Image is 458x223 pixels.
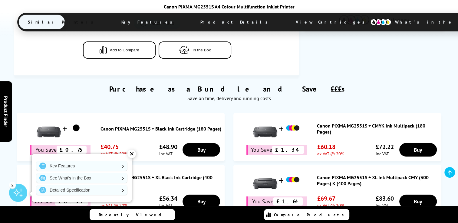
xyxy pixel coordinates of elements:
a: Buy [183,195,220,208]
span: Add to Compare [110,48,139,52]
a: Buy [399,143,437,157]
div: Purchase as a Bundle and Save £££s [14,75,444,104]
div: Canon PIXMA MG2551S A4 Colour Multifunction Inkjet Printer [17,4,441,10]
span: £60.18 [317,143,344,151]
span: ex VAT @ 20% [100,151,127,157]
img: Canon PIXMA MG2551S + XL Ink Multipack CMY (300 Pages) K (400 Pages) [285,172,300,187]
button: In the Box [159,41,231,59]
button: Add to Compare [83,41,156,59]
span: View Cartridges [287,14,379,30]
span: £56.34 [159,195,177,202]
span: Recently Viewed [99,212,167,218]
span: inc VAT [159,202,177,208]
a: See What's in the Box [36,173,127,183]
div: You Save [246,196,307,206]
span: Key Features [112,15,185,29]
div: 2 [9,182,16,188]
span: Product Details [191,15,280,29]
img: cmyk-icon.svg [370,19,391,25]
a: Canon PIXMA MG2551S + Black Ink Cartridge (180 Pages) [100,126,222,132]
span: £69.67 [317,195,344,202]
a: Recently Viewed [90,209,175,220]
div: Save on time, delivery and running costs [21,95,437,101]
div: You Save [246,145,307,155]
div: ✕ [127,150,136,158]
a: Compare Products [264,209,349,220]
span: inc VAT [376,202,394,208]
span: £1.64 [273,197,303,205]
span: £48.90 [159,143,177,151]
a: Detailed Specification [36,185,127,195]
span: Product Finder [3,96,9,127]
a: Canon PIXMA MG2551S + XL Black Ink Cartridge (400 Pages) [100,174,222,186]
div: You Save [30,145,91,155]
span: inc VAT [159,151,177,157]
span: ex VAT @ 20% [317,202,344,208]
span: £1.34 [272,146,304,154]
a: Key Features [36,161,127,171]
a: Buy [183,143,220,157]
a: Canon PIXMA MG2551S + CMYK Ink Multipack (180 Pages) [317,123,438,135]
span: £83.60 [376,195,394,202]
img: Canon PIXMA MG2551S + CMYK Ink Multipack (180 Pages) [285,121,300,136]
span: £0.75 [57,146,87,154]
span: ex VAT @ 20% [317,151,344,157]
img: Canon PIXMA MG2551S + Black Ink Cartridge (180 Pages) [69,121,84,136]
img: Canon PIXMA MG2551S + CMYK Ink Multipack (180 Pages) [253,116,277,140]
span: Similar Printers [19,15,106,29]
span: inc VAT [376,151,394,157]
a: Canon PIXMA MG2551S + XL Ink Multipack CMY (300 Pages) K (400 Pages) [317,174,438,186]
span: ex VAT @ 20% [100,202,127,208]
span: £72.22 [376,143,394,151]
div: You Save [30,196,91,206]
img: Canon PIXMA MG2551S + Black Ink Cartridge (180 Pages) [37,116,61,140]
span: Compare Products [274,212,347,218]
span: £40.75 [100,143,127,151]
span: In the Box [193,48,211,52]
a: Buy [399,195,437,208]
img: Canon PIXMA MG2551S + XL Ink Multipack CMY (300 Pages) K (400 Pages) [253,168,277,192]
